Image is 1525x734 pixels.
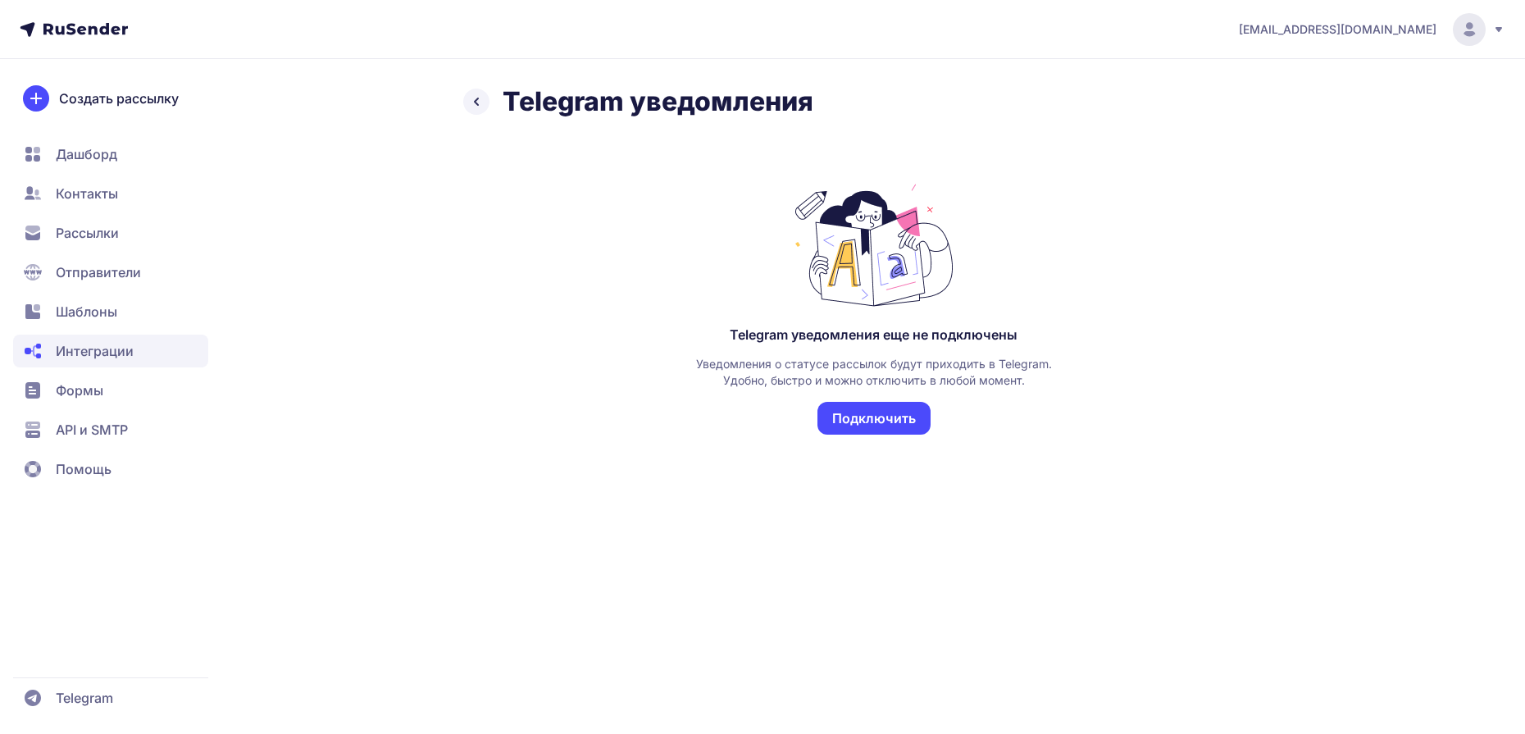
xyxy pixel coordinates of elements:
[56,223,119,243] span: Рассылки
[13,682,208,714] a: Telegram
[56,688,113,708] span: Telegram
[792,184,956,307] img: Telegram уведомления
[503,85,813,118] h2: Telegram уведомления
[56,302,117,321] span: Шаблоны
[694,356,1054,389] div: Уведомления о статусе рассылок будут приходить в Telegram. Удобно, быстро и можно отключить в люб...
[56,262,141,282] span: Отправители
[56,341,134,361] span: Интеграции
[730,326,1017,343] div: Telegram уведомления еще не подключены
[1239,21,1436,38] span: [EMAIL_ADDRESS][DOMAIN_NAME]
[59,89,179,108] span: Создать рассылку
[56,420,128,440] span: API и SMTP
[56,144,117,164] span: Дашборд
[56,184,118,203] span: Контакты
[56,381,103,400] span: Формы
[56,459,112,479] span: Помощь
[817,402,931,435] button: Подключить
